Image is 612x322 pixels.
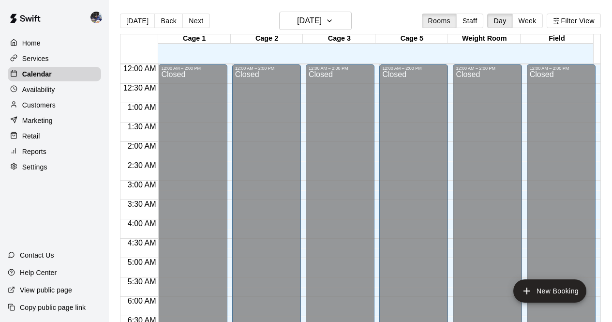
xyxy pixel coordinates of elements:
[487,14,512,28] button: Day
[375,34,448,44] div: Cage 5
[279,12,352,30] button: [DATE]
[22,54,49,63] p: Services
[448,34,521,44] div: Weight Room
[235,66,298,71] div: 12:00 AM – 2:00 PM
[90,12,102,23] img: Kevin Chandler
[89,8,109,27] div: Kevin Chandler
[22,85,55,94] p: Availability
[154,14,183,28] button: Back
[125,123,159,131] span: 1:30 AM
[161,66,224,71] div: 12:00 AM – 2:00 PM
[22,69,52,79] p: Calendar
[8,144,101,159] a: Reports
[8,51,101,66] a: Services
[22,100,56,110] p: Customers
[20,250,54,260] p: Contact Us
[456,66,519,71] div: 12:00 AM – 2:00 PM
[125,258,159,266] span: 5:00 AM
[125,103,159,111] span: 1:00 AM
[125,161,159,169] span: 2:30 AM
[382,66,445,71] div: 12:00 AM – 2:00 PM
[512,14,543,28] button: Week
[125,181,159,189] span: 3:00 AM
[158,34,231,44] div: Cage 1
[8,113,101,128] a: Marketing
[120,14,155,28] button: [DATE]
[8,98,101,112] a: Customers
[8,160,101,174] a: Settings
[125,142,159,150] span: 2:00 AM
[22,147,46,156] p: Reports
[22,116,53,125] p: Marketing
[309,66,372,71] div: 12:00 AM – 2:00 PM
[125,200,159,208] span: 3:30 AM
[125,297,159,305] span: 6:00 AM
[530,66,593,71] div: 12:00 AM – 2:00 PM
[20,303,86,312] p: Copy public page link
[8,129,101,143] a: Retail
[182,14,209,28] button: Next
[125,219,159,228] span: 4:00 AM
[297,14,322,28] h6: [DATE]
[303,34,375,44] div: Cage 3
[8,82,101,97] a: Availability
[456,14,484,28] button: Staff
[8,67,101,81] a: Calendar
[422,14,457,28] button: Rooms
[547,14,601,28] button: Filter View
[20,285,72,295] p: View public page
[231,34,303,44] div: Cage 2
[121,84,159,92] span: 12:30 AM
[125,277,159,286] span: 5:30 AM
[20,268,57,277] p: Help Center
[513,279,586,303] button: add
[22,131,40,141] p: Retail
[22,38,41,48] p: Home
[121,64,159,73] span: 12:00 AM
[521,34,593,44] div: Field
[22,162,47,172] p: Settings
[125,239,159,247] span: 4:30 AM
[8,36,101,50] a: Home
